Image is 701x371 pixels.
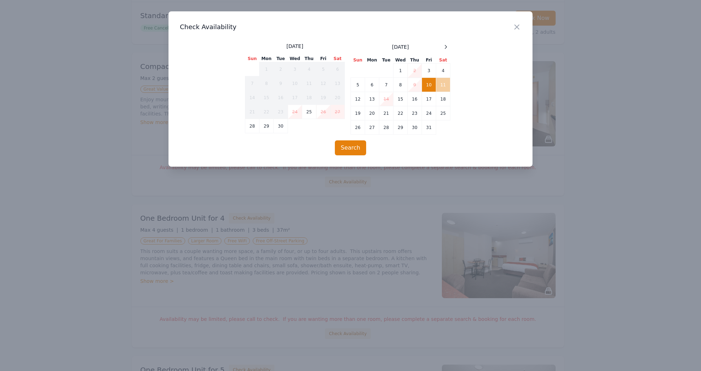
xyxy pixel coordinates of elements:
td: 20 [331,91,345,105]
th: Thu [408,57,422,64]
td: 4 [436,64,450,78]
td: 16 [274,91,288,105]
td: 22 [259,105,274,119]
th: Fri [422,57,436,64]
td: 11 [436,78,450,92]
button: Search [335,140,366,155]
th: Wed [288,55,302,62]
td: 2 [408,64,422,78]
td: 30 [274,119,288,133]
td: 7 [245,76,259,91]
td: 30 [408,120,422,135]
th: Tue [379,57,394,64]
th: Fri [316,55,331,62]
td: 19 [316,91,331,105]
td: 23 [408,106,422,120]
td: 26 [351,120,365,135]
td: 14 [245,91,259,105]
td: 3 [288,62,302,76]
h3: Check Availability [180,23,521,31]
td: 31 [422,120,436,135]
td: 12 [351,92,365,106]
td: 23 [274,105,288,119]
td: 28 [245,119,259,133]
th: Sat [436,57,450,64]
td: 9 [274,76,288,91]
td: 1 [259,62,274,76]
span: [DATE] [392,43,409,50]
td: 29 [394,120,408,135]
th: Sun [245,55,259,62]
td: 14 [379,92,394,106]
td: 25 [436,106,450,120]
td: 7 [379,78,394,92]
th: Sat [331,55,345,62]
td: 29 [259,119,274,133]
td: 6 [365,78,379,92]
span: [DATE] [287,43,303,50]
td: 24 [422,106,436,120]
td: 22 [394,106,408,120]
td: 6 [331,62,345,76]
td: 27 [365,120,379,135]
td: 28 [379,120,394,135]
th: Mon [259,55,274,62]
td: 21 [245,105,259,119]
td: 16 [408,92,422,106]
td: 8 [394,78,408,92]
td: 3 [422,64,436,78]
td: 17 [422,92,436,106]
td: 13 [365,92,379,106]
td: 25 [302,105,316,119]
td: 15 [394,92,408,106]
td: 10 [422,78,436,92]
th: Sun [351,57,365,64]
th: Wed [394,57,408,64]
td: 21 [379,106,394,120]
td: 11 [302,76,316,91]
td: 27 [331,105,345,119]
td: 8 [259,76,274,91]
td: 17 [288,91,302,105]
th: Tue [274,55,288,62]
td: 1 [394,64,408,78]
td: 19 [351,106,365,120]
td: 10 [288,76,302,91]
td: 18 [436,92,450,106]
th: Thu [302,55,316,62]
th: Mon [365,57,379,64]
td: 15 [259,91,274,105]
td: 5 [316,62,331,76]
td: 18 [302,91,316,105]
td: 20 [365,106,379,120]
td: 4 [302,62,316,76]
td: 26 [316,105,331,119]
td: 9 [408,78,422,92]
td: 2 [274,62,288,76]
td: 13 [331,76,345,91]
td: 5 [351,78,365,92]
td: 24 [288,105,302,119]
td: 12 [316,76,331,91]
